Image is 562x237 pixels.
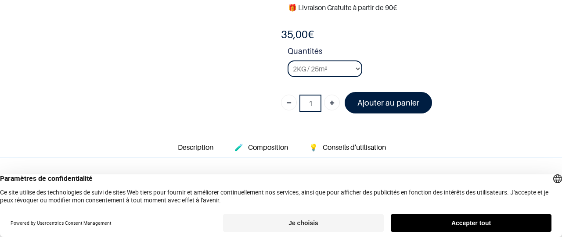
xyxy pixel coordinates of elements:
[281,95,297,110] a: Supprimer
[281,28,314,41] b: €
[178,143,213,152] span: Description
[288,45,514,60] strong: Quantités
[248,143,288,152] span: Composition
[323,143,386,152] span: Conseils d'utilisation
[234,143,243,152] span: 🧪
[345,92,432,113] a: Ajouter au panier
[357,98,419,107] font: Ajouter au panier
[309,143,318,152] span: 💡
[7,7,34,34] button: Open chat widget
[281,28,308,41] span: 35,00
[288,3,397,12] font: 🎁 Livraison Gratuite à partir de 90€
[324,95,340,110] a: Ajouter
